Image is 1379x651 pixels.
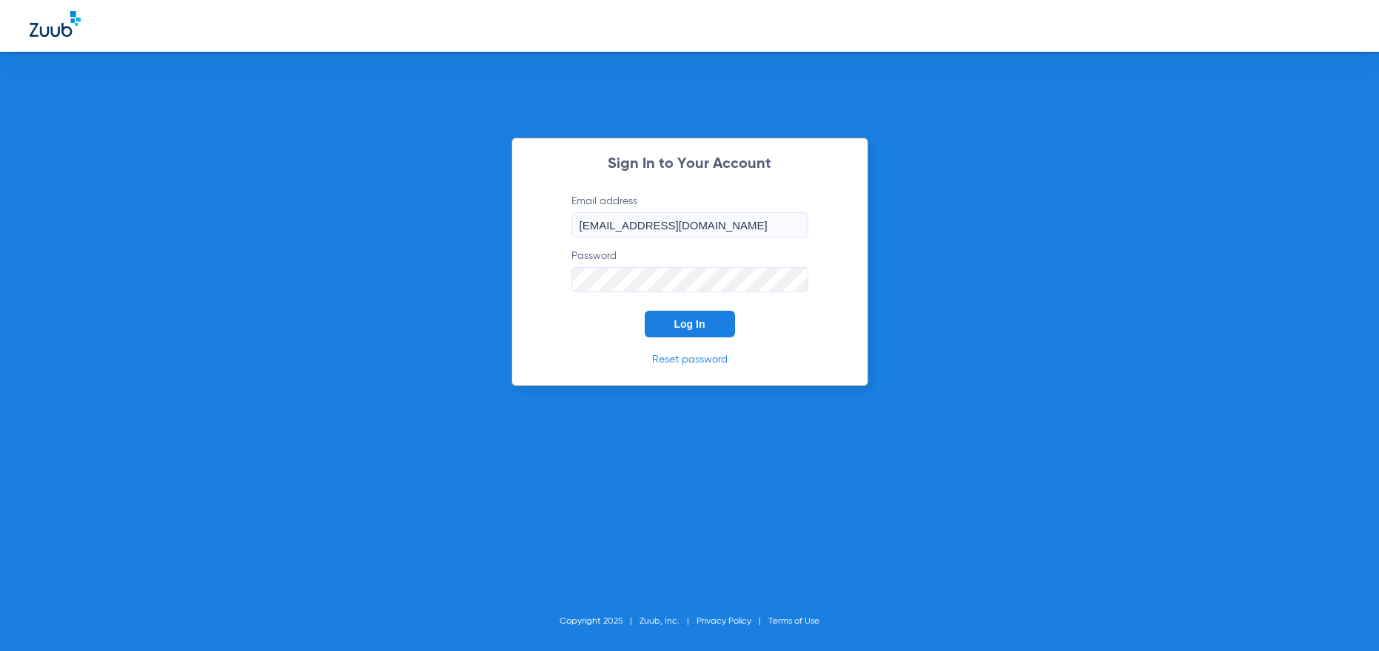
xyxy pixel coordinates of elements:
[640,614,697,629] li: Zuub, Inc.
[571,194,808,237] label: Email address
[571,249,808,292] label: Password
[697,617,751,626] a: Privacy Policy
[560,614,640,629] li: Copyright 2025
[571,212,808,237] input: Email address
[652,354,728,365] a: Reset password
[30,11,81,37] img: Zuub Logo
[645,311,735,337] button: Log In
[674,318,705,330] span: Log In
[549,157,831,172] h2: Sign In to Your Account
[768,617,819,626] a: Terms of Use
[571,267,808,292] input: Password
